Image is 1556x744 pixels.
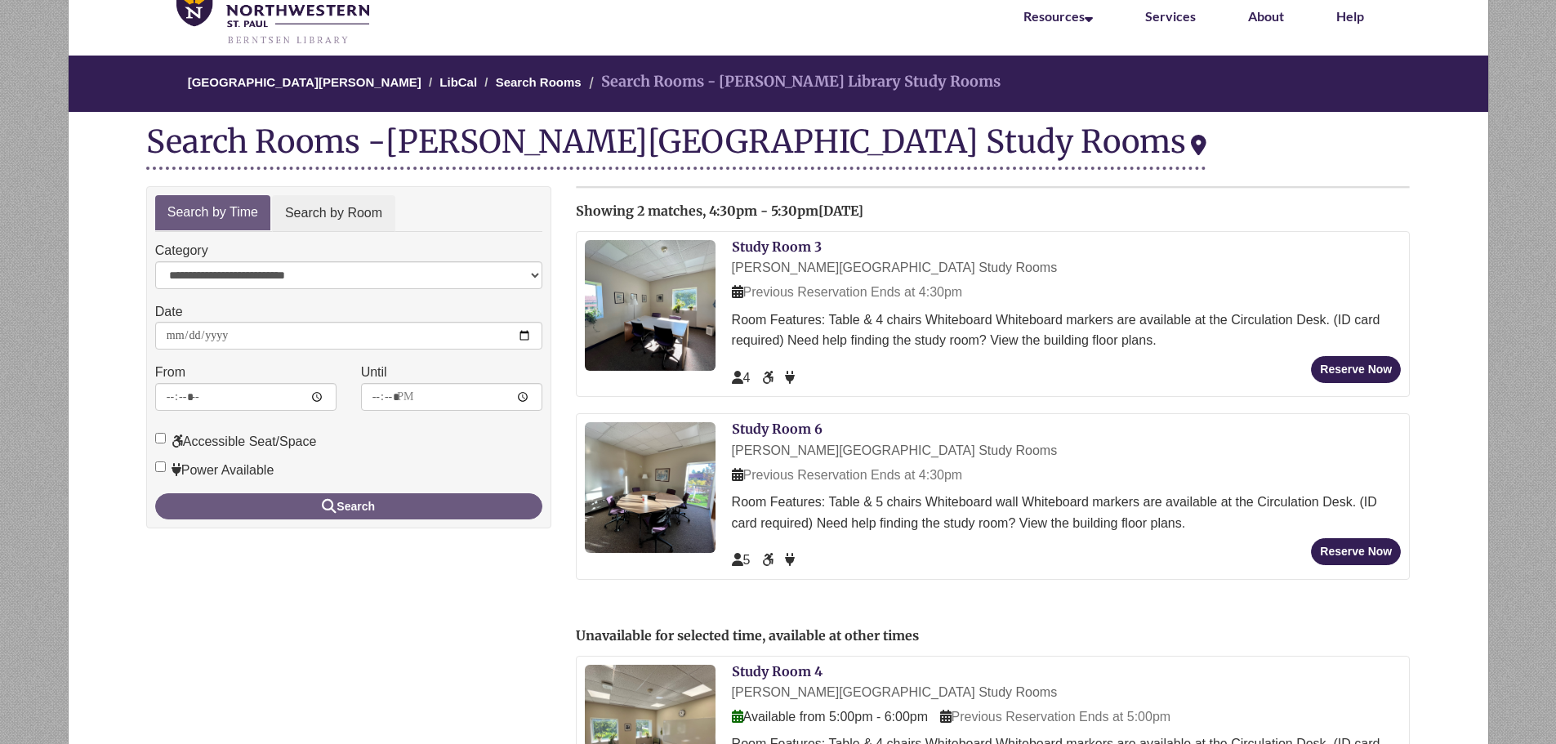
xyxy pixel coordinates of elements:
[732,310,1402,351] div: Room Features: Table & 4 chairs Whiteboard Whiteboard markers are available at the Circulation De...
[439,75,477,89] a: LibCal
[732,440,1402,461] div: [PERSON_NAME][GEOGRAPHIC_DATA] Study Rooms
[732,371,751,385] span: The capacity of this space
[155,195,270,230] a: Search by Time
[732,468,963,482] span: Previous Reservation Ends at 4:30pm
[702,203,863,219] span: , 4:30pm - 5:30pm[DATE]
[732,553,751,567] span: The capacity of this space
[1023,8,1093,24] a: Resources
[785,553,795,567] span: Power Available
[32,56,1524,112] nav: Breadcrumb
[155,431,317,452] label: Accessible Seat/Space
[940,710,1171,724] span: Previous Reservation Ends at 5:00pm
[155,433,166,443] input: Accessible Seat/Space
[155,460,274,481] label: Power Available
[155,301,183,323] label: Date
[732,285,963,299] span: Previous Reservation Ends at 4:30pm
[576,204,1411,219] h2: Showing 2 matches
[732,710,928,724] span: Available from 5:00pm - 6:00pm
[496,75,582,89] a: Search Rooms
[1145,8,1196,24] a: Services
[732,682,1402,703] div: [PERSON_NAME][GEOGRAPHIC_DATA] Study Rooms
[155,240,208,261] label: Category
[188,75,421,89] a: [GEOGRAPHIC_DATA][PERSON_NAME]
[585,70,1001,94] li: Search Rooms - [PERSON_NAME] Library Study Rooms
[1311,538,1401,565] button: Reserve Now
[361,362,387,383] label: Until
[1336,8,1364,24] a: Help
[732,663,823,679] a: Study Room 4
[585,240,716,371] img: Study Room 3
[1248,8,1284,24] a: About
[576,629,1411,644] h2: Unavailable for selected time, available at other times
[732,492,1402,533] div: Room Features: Table & 5 chairs Whiteboard wall Whiteboard markers are available at the Circulati...
[732,421,823,437] a: Study Room 6
[785,371,795,385] span: Power Available
[155,461,166,472] input: Power Available
[762,553,777,567] span: Accessible Seat/Space
[732,238,822,255] a: Study Room 3
[1311,356,1401,383] button: Reserve Now
[155,493,542,519] button: Search
[762,371,777,385] span: Accessible Seat/Space
[272,195,395,232] a: Search by Room
[732,257,1402,278] div: [PERSON_NAME][GEOGRAPHIC_DATA] Study Rooms
[155,362,185,383] label: From
[386,122,1206,161] div: [PERSON_NAME][GEOGRAPHIC_DATA] Study Rooms
[146,124,1206,170] div: Search Rooms -
[585,422,716,553] img: Study Room 6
